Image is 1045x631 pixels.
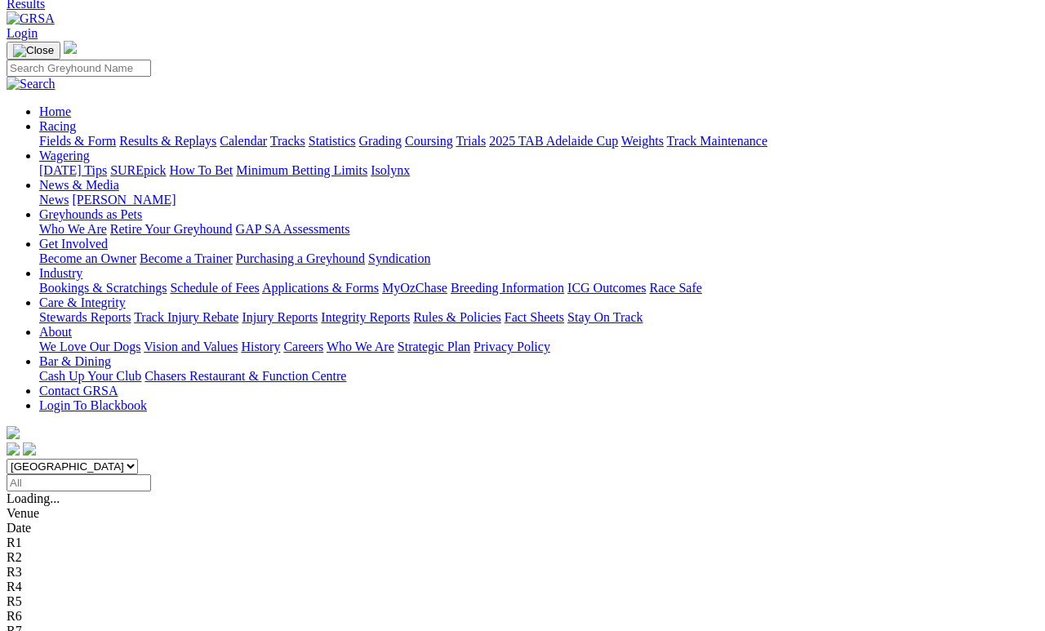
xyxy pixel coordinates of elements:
[39,384,118,398] a: Contact GRSA
[110,222,233,236] a: Retire Your Greyhound
[39,251,136,265] a: Become an Owner
[398,340,470,353] a: Strategic Plan
[236,163,367,177] a: Minimum Betting Limits
[39,134,1038,149] div: Racing
[39,369,141,383] a: Cash Up Your Club
[309,134,356,148] a: Statistics
[382,281,447,295] a: MyOzChase
[7,580,1038,594] div: R4
[144,340,238,353] a: Vision and Values
[7,26,38,40] a: Login
[7,506,1038,521] div: Venue
[145,369,346,383] a: Chasers Restaurant & Function Centre
[621,134,664,148] a: Weights
[567,281,646,295] a: ICG Outcomes
[413,310,501,324] a: Rules & Policies
[39,340,140,353] a: We Love Our Dogs
[359,134,402,148] a: Grading
[451,281,564,295] a: Breeding Information
[39,134,116,148] a: Fields & Form
[39,237,108,251] a: Get Involved
[7,535,1038,550] div: R1
[7,442,20,455] img: facebook.svg
[456,134,486,148] a: Trials
[39,281,1038,296] div: Industry
[39,119,76,133] a: Racing
[7,491,60,505] span: Loading...
[39,369,1038,384] div: Bar & Dining
[170,281,259,295] a: Schedule of Fees
[134,310,238,324] a: Track Injury Rebate
[321,310,410,324] a: Integrity Reports
[39,222,1038,237] div: Greyhounds as Pets
[39,207,142,221] a: Greyhounds as Pets
[119,134,216,148] a: Results & Replays
[23,442,36,455] img: twitter.svg
[7,42,60,60] button: Toggle navigation
[39,325,72,339] a: About
[7,77,56,91] img: Search
[327,340,394,353] a: Who We Are
[64,41,77,54] img: logo-grsa-white.png
[39,193,69,207] a: News
[242,310,318,324] a: Injury Reports
[474,340,550,353] a: Privacy Policy
[241,340,280,353] a: History
[72,193,176,207] a: [PERSON_NAME]
[39,163,107,177] a: [DATE] Tips
[170,163,233,177] a: How To Bet
[567,310,643,324] a: Stay On Track
[39,178,119,192] a: News & Media
[7,60,151,77] input: Search
[13,44,54,57] img: Close
[39,251,1038,266] div: Get Involved
[262,281,379,295] a: Applications & Forms
[110,163,166,177] a: SUREpick
[220,134,267,148] a: Calendar
[7,474,151,491] input: Select date
[667,134,767,148] a: Track Maintenance
[39,310,1038,325] div: Care & Integrity
[371,163,410,177] a: Isolynx
[39,222,107,236] a: Who We Are
[7,426,20,439] img: logo-grsa-white.png
[39,310,131,324] a: Stewards Reports
[39,193,1038,207] div: News & Media
[649,281,701,295] a: Race Safe
[236,251,365,265] a: Purchasing a Greyhound
[39,266,82,280] a: Industry
[7,550,1038,565] div: R2
[7,521,1038,535] div: Date
[505,310,564,324] a: Fact Sheets
[7,609,1038,624] div: R6
[368,251,430,265] a: Syndication
[7,565,1038,580] div: R3
[39,149,90,162] a: Wagering
[489,134,618,148] a: 2025 TAB Adelaide Cup
[39,296,126,309] a: Care & Integrity
[39,281,167,295] a: Bookings & Scratchings
[39,354,111,368] a: Bar & Dining
[7,594,1038,609] div: R5
[140,251,233,265] a: Become a Trainer
[39,163,1038,178] div: Wagering
[236,222,350,236] a: GAP SA Assessments
[283,340,323,353] a: Careers
[405,134,453,148] a: Coursing
[39,340,1038,354] div: About
[270,134,305,148] a: Tracks
[39,398,147,412] a: Login To Blackbook
[7,11,55,26] img: GRSA
[39,104,71,118] a: Home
